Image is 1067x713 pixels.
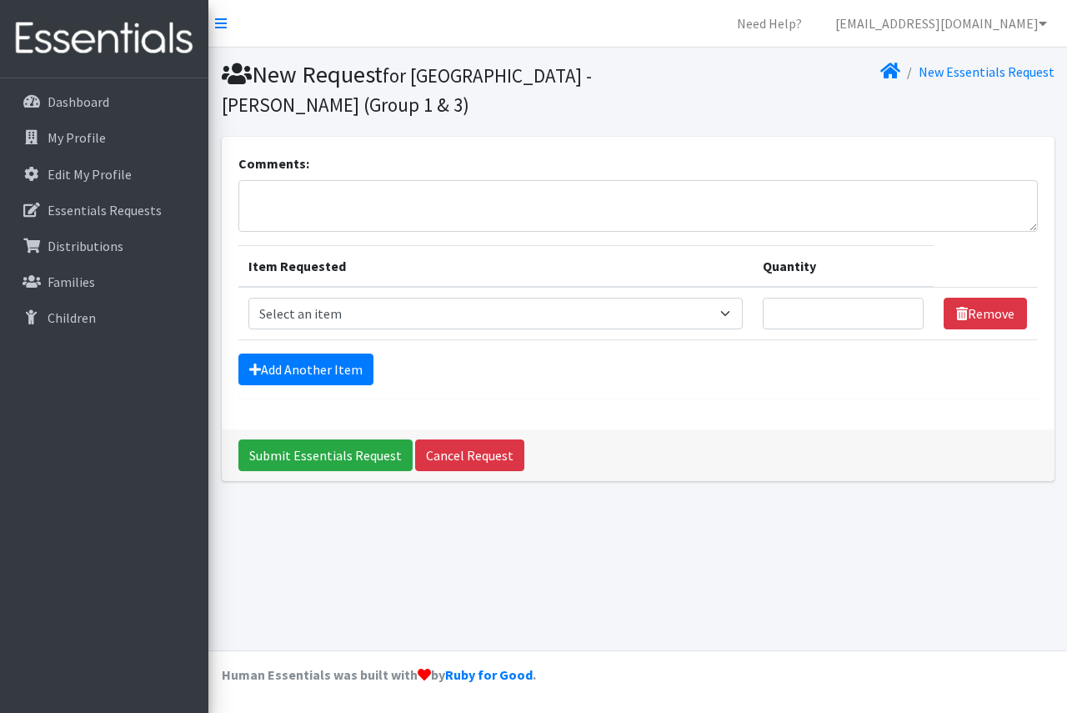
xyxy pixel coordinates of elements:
[822,7,1060,40] a: [EMAIL_ADDRESS][DOMAIN_NAME]
[7,121,202,154] a: My Profile
[222,63,592,117] small: for [GEOGRAPHIC_DATA] - [PERSON_NAME] (Group 1 & 3)
[48,129,106,146] p: My Profile
[7,193,202,227] a: Essentials Requests
[944,298,1027,329] a: Remove
[7,11,202,67] img: HumanEssentials
[7,301,202,334] a: Children
[222,666,536,683] strong: Human Essentials was built with by .
[7,158,202,191] a: Edit My Profile
[238,153,309,173] label: Comments:
[724,7,815,40] a: Need Help?
[238,246,753,288] th: Item Requested
[415,439,524,471] a: Cancel Request
[48,309,96,326] p: Children
[48,238,123,254] p: Distributions
[222,60,632,118] h1: New Request
[48,166,132,183] p: Edit My Profile
[48,274,95,290] p: Families
[7,265,202,299] a: Families
[7,85,202,118] a: Dashboard
[919,63,1054,80] a: New Essentials Request
[753,246,934,288] th: Quantity
[238,439,413,471] input: Submit Essentials Request
[7,229,202,263] a: Distributions
[445,666,533,683] a: Ruby for Good
[48,93,109,110] p: Dashboard
[48,202,162,218] p: Essentials Requests
[238,354,373,385] a: Add Another Item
